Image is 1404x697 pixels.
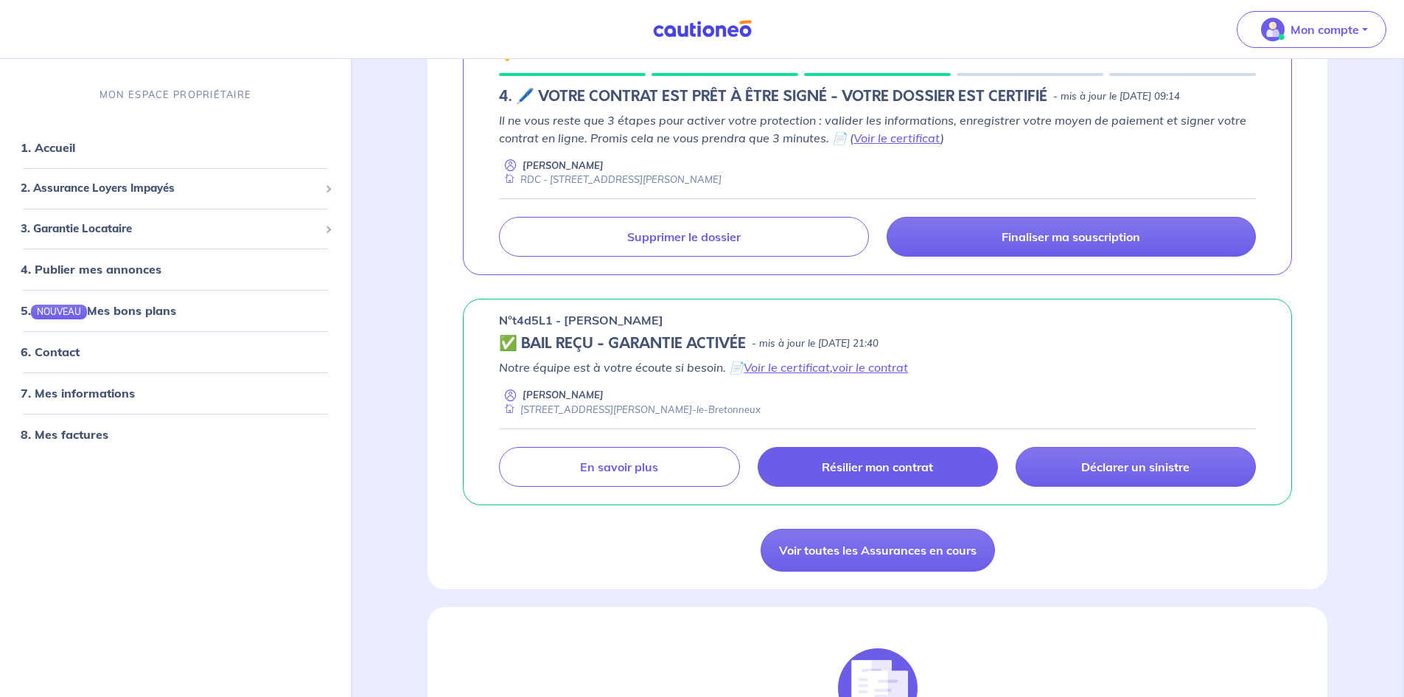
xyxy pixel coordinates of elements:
[627,229,741,244] p: Supprimer le dossier
[499,88,1256,105] div: state: CONTRACT-INFO-IN-PROGRESS, Context: NEW,CHOOSE-CERTIFICATE,ALONE,LESSOR-DOCUMENTS
[6,296,345,325] div: 5.NOUVEAUMes bons plans
[499,111,1256,147] p: Il ne vous reste que 3 étapes pour activer votre protection : valider les informations, enregistr...
[99,88,251,102] p: MON ESPACE PROPRIÉTAIRE
[6,420,345,449] div: 8. Mes factures
[499,88,1047,105] h5: 4. 🖊️ VOTRE CONTRAT EST PRÊT À ÊTRE SIGNÉ - VOTRE DOSSIER EST CERTIFIÉ
[761,529,995,572] a: Voir toutes les Assurances en cours
[580,460,658,474] p: En savoir plus
[21,180,319,197] span: 2. Assurance Loyers Impayés
[6,174,345,203] div: 2. Assurance Loyers Impayés
[744,360,830,375] a: Voir le certificat
[499,335,746,353] h5: ✅ BAIL REÇU - GARANTIE ACTIVÉE
[499,403,761,417] div: [STREET_ADDRESS][PERSON_NAME]-le-Bretonneux
[887,217,1256,257] a: Finaliser ma souscription
[647,20,758,38] img: Cautioneo
[21,140,75,155] a: 1. Accueil
[1053,89,1180,104] p: - mis à jour le [DATE] 09:14
[21,262,161,277] a: 4. Publier mes annonces
[1081,460,1190,474] p: Déclarer un sinistre
[853,131,940,145] a: Voir le certificat
[6,254,345,284] div: 4. Publier mes annonces
[1002,229,1140,244] p: Finaliser ma souscription
[1261,18,1285,41] img: illu_account_valid_menu.svg
[6,337,345,367] div: 6. Contact
[6,133,345,162] div: 1. Accueil
[1291,21,1359,38] p: Mon compte
[832,360,908,375] a: voir le contrat
[499,335,1256,353] div: state: CONTRACT-VALIDATED, Context: NEW,MAYBE-CERTIFICATE,ALONE,LESSOR-DOCUMENTS
[499,173,722,187] div: RDC - [STREET_ADDRESS][PERSON_NAME]
[499,358,1256,376] p: Notre équipe est à votre écoute si besoin. 📄 ,
[758,447,998,487] a: Résilier mon contrat
[6,214,345,243] div: 3. Garantie Locataire
[523,388,604,402] p: [PERSON_NAME]
[523,159,604,173] p: [PERSON_NAME]
[499,217,868,257] a: Supprimer le dossier
[21,303,176,318] a: 5.NOUVEAUMes bons plans
[21,386,135,400] a: 7. Mes informations
[1237,11,1386,48] button: illu_account_valid_menu.svgMon compte
[499,447,739,487] a: En savoir plus
[21,427,108,442] a: 8. Mes factures
[822,460,933,474] p: Résilier mon contrat
[21,220,319,237] span: 3. Garantie Locataire
[752,336,879,351] p: - mis à jour le [DATE] 21:40
[499,311,663,329] p: n°t4d5L1 - [PERSON_NAME]
[21,344,80,359] a: 6. Contact
[1016,447,1256,487] a: Déclarer un sinistre
[6,378,345,408] div: 7. Mes informations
